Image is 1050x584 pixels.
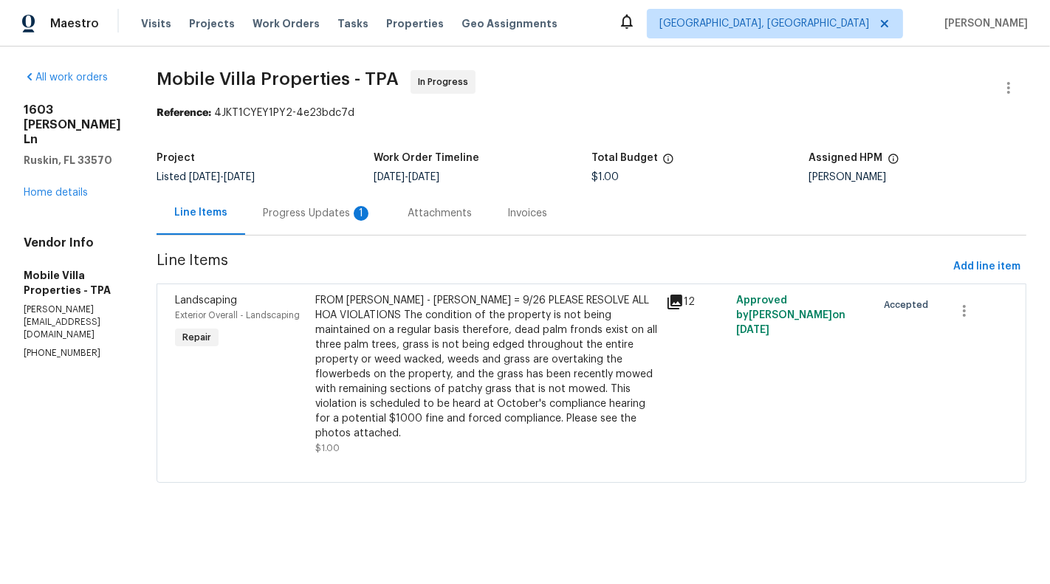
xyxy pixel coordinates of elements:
[141,16,171,31] span: Visits
[315,293,657,441] div: FROM [PERSON_NAME] - [PERSON_NAME] = 9/26 PLEASE RESOLVE ALL HOA VIOLATIONS The condition of the ...
[507,206,547,221] div: Invoices
[263,206,372,221] div: Progress Updates
[175,311,300,320] span: Exterior Overall - Landscaping
[809,153,883,163] h5: Assigned HPM
[666,293,727,311] div: 12
[24,153,121,168] h5: Ruskin, FL 33570
[953,258,1020,276] span: Add line item
[24,268,121,298] h5: Mobile Villa Properties - TPA
[315,444,340,453] span: $1.00
[939,16,1028,31] span: [PERSON_NAME]
[176,330,217,345] span: Repair
[253,16,320,31] span: Work Orders
[189,172,255,182] span: -
[174,205,227,220] div: Line Items
[374,172,405,182] span: [DATE]
[374,172,440,182] span: -
[659,16,869,31] span: [GEOGRAPHIC_DATA], [GEOGRAPHIC_DATA]
[354,206,368,221] div: 1
[157,153,195,163] h5: Project
[24,188,88,198] a: Home details
[409,172,440,182] span: [DATE]
[888,153,899,172] span: The hpm assigned to this work order.
[189,172,220,182] span: [DATE]
[408,206,472,221] div: Attachments
[50,16,99,31] span: Maestro
[736,325,769,335] span: [DATE]
[591,153,658,163] h5: Total Budget
[736,295,845,335] span: Approved by [PERSON_NAME] on
[157,106,1026,120] div: 4JKT1CYEY1PY2-4e23bdc7d
[24,347,121,360] p: [PHONE_NUMBER]
[224,172,255,182] span: [DATE]
[947,253,1026,281] button: Add line item
[189,16,235,31] span: Projects
[461,16,557,31] span: Geo Assignments
[418,75,474,89] span: In Progress
[662,153,674,172] span: The total cost of line items that have been proposed by Opendoor. This sum includes line items th...
[884,298,934,312] span: Accepted
[24,303,121,341] p: [PERSON_NAME][EMAIL_ADDRESS][DOMAIN_NAME]
[386,16,444,31] span: Properties
[809,172,1027,182] div: [PERSON_NAME]
[24,72,108,83] a: All work orders
[157,172,255,182] span: Listed
[157,108,211,118] b: Reference:
[24,103,121,147] h2: 1603 [PERSON_NAME] Ln
[157,70,399,88] span: Mobile Villa Properties - TPA
[24,236,121,250] h4: Vendor Info
[337,18,368,29] span: Tasks
[157,253,947,281] span: Line Items
[175,295,237,306] span: Landscaping
[374,153,480,163] h5: Work Order Timeline
[591,172,619,182] span: $1.00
